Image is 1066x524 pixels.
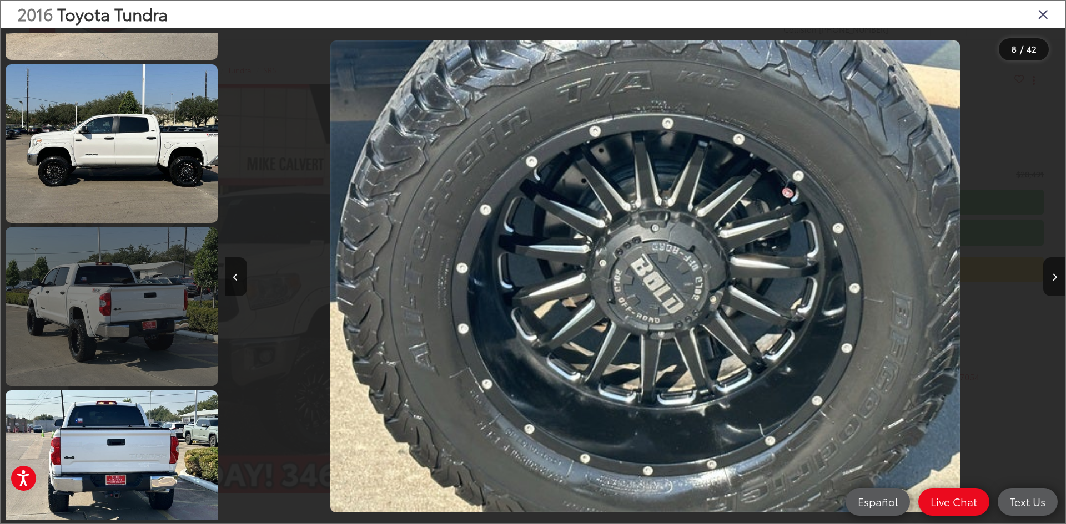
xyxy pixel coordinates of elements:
span: / [1019,45,1024,53]
a: Español [846,488,910,516]
img: 2016 Toyota Tundra SR5 [3,63,219,225]
button: Next image [1043,257,1065,296]
span: 8 [1012,43,1017,55]
a: Text Us [998,488,1058,516]
div: 2016 Toyota Tundra SR5 7 [224,40,1065,512]
img: 2016 Toyota Tundra SR5 [330,40,960,512]
span: Live Chat [925,495,983,508]
i: Close gallery [1038,7,1049,21]
span: Español [852,495,903,508]
span: 2016 [17,2,53,26]
span: Toyota Tundra [57,2,168,26]
button: Previous image [225,257,247,296]
span: 42 [1027,43,1037,55]
a: Live Chat [918,488,989,516]
span: Text Us [1004,495,1051,508]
